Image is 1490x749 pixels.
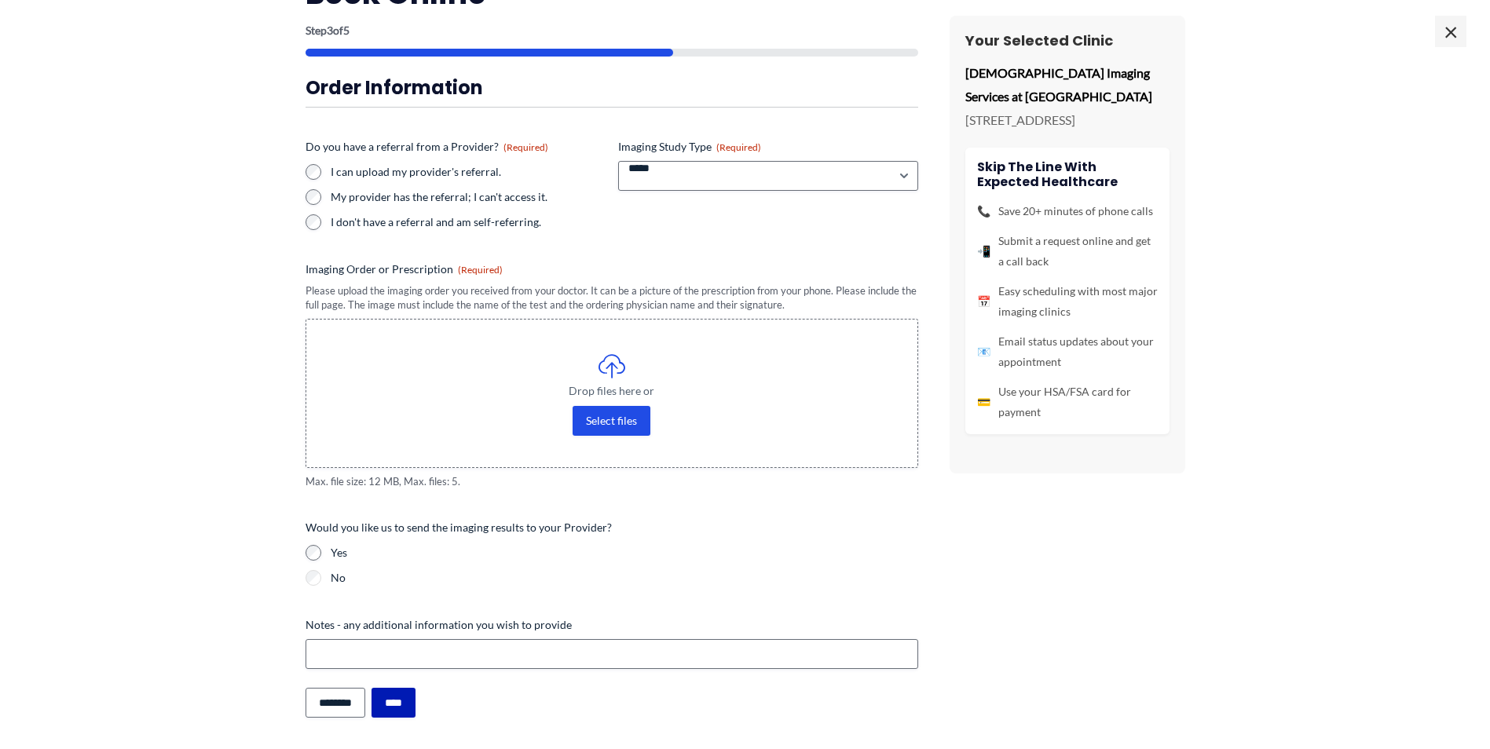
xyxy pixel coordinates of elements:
span: 📅 [977,291,990,312]
span: (Required) [716,141,761,153]
legend: Do you have a referral from a Provider? [306,139,548,155]
span: (Required) [458,264,503,276]
li: Save 20+ minutes of phone calls [977,201,1158,221]
li: Email status updates about your appointment [977,331,1158,372]
label: I don't have a referral and am self-referring. [331,214,606,230]
span: × [1435,16,1466,47]
span: 📧 [977,342,990,362]
label: Imaging Study Type [618,139,918,155]
li: Use your HSA/FSA card for payment [977,382,1158,422]
p: [STREET_ADDRESS] [965,108,1170,132]
label: I can upload my provider's referral. [331,164,606,180]
legend: Would you like us to send the imaging results to your Provider? [306,520,612,535]
button: select files, imaging order or prescription(required) [573,406,650,436]
label: Imaging Order or Prescription [306,261,918,277]
label: Notes - any additional information you wish to provide [306,617,918,633]
h3: Order Information [306,75,918,100]
span: 5 [343,24,350,37]
span: (Required) [503,141,548,153]
label: My provider has the referral; I can't access it. [331,189,606,205]
h4: Skip the line with Expected Healthcare [977,159,1158,189]
p: [DEMOGRAPHIC_DATA] Imaging Services at [GEOGRAPHIC_DATA] [965,61,1170,108]
label: Yes [331,545,918,561]
span: 3 [327,24,333,37]
div: Please upload the imaging order you received from your doctor. It can be a picture of the prescri... [306,283,918,312]
p: Step of [306,25,918,36]
label: No [331,570,918,586]
span: 📞 [977,201,990,221]
li: Easy scheduling with most major imaging clinics [977,281,1158,322]
span: 📲 [977,241,990,261]
li: Submit a request online and get a call back [977,231,1158,272]
span: Drop files here or [338,385,886,396]
span: 💳 [977,392,990,412]
span: Max. file size: 12 MB, Max. files: 5. [306,474,918,489]
h3: Your Selected Clinic [965,31,1170,49]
